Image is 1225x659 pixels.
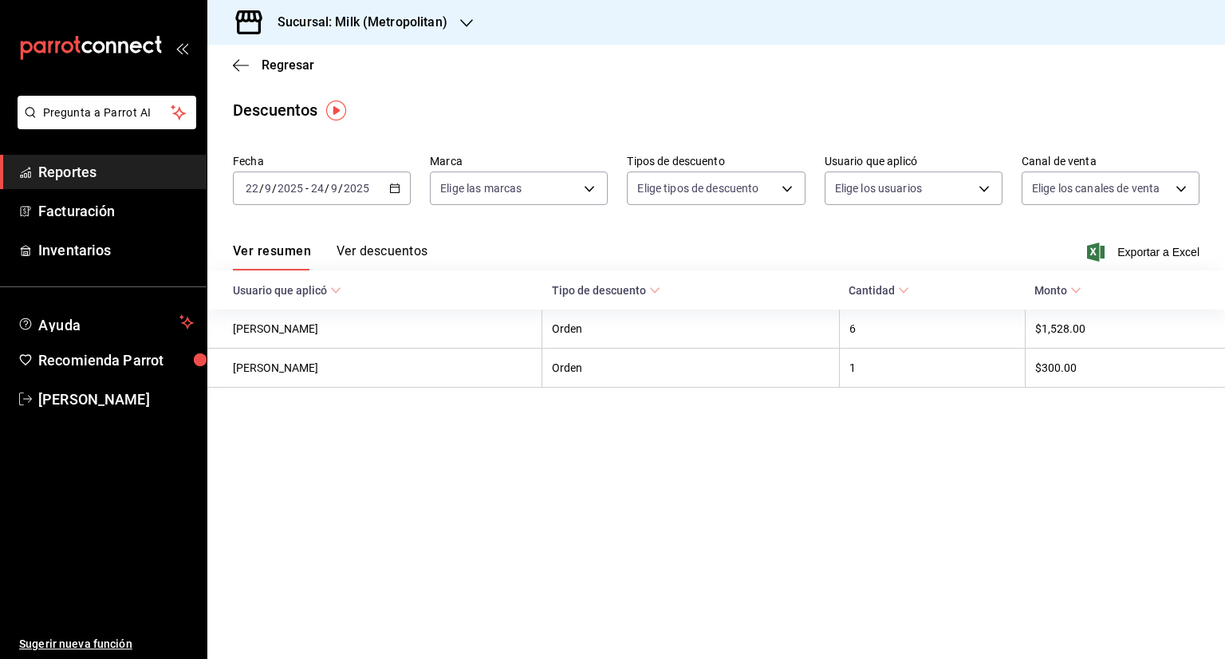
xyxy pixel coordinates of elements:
[19,636,194,653] span: Sugerir nueva función
[38,389,194,410] span: [PERSON_NAME]
[38,239,194,261] span: Inventarios
[207,310,542,349] th: [PERSON_NAME]
[11,116,196,132] a: Pregunta a Parrot AI
[262,57,314,73] span: Regresar
[38,161,194,183] span: Reportes
[1025,349,1225,388] th: $300.00
[233,243,427,270] div: navigation tabs
[233,156,411,167] label: Fecha
[542,310,840,349] th: Orden
[272,182,277,195] span: /
[338,182,343,195] span: /
[43,105,171,121] span: Pregunta a Parrot AI
[440,180,522,196] span: Elige las marcas
[1025,310,1225,349] th: $1,528.00
[1032,180,1160,196] span: Elige los canales de venta
[277,182,304,195] input: ----
[839,310,1025,349] th: 6
[233,284,341,297] span: Usuario que aplicó
[175,41,188,54] button: open_drawer_menu
[325,182,329,195] span: /
[1090,243,1199,262] button: Exportar a Excel
[38,200,194,222] span: Facturación
[839,349,1025,388] th: 1
[552,284,660,297] span: Tipo de descuento
[627,156,805,167] label: Tipos de descuento
[542,349,840,388] th: Orden
[259,182,264,195] span: /
[38,349,194,371] span: Recomienda Parrot
[38,313,173,332] span: Ayuda
[207,349,542,388] th: [PERSON_NAME]
[305,182,309,195] span: -
[835,180,922,196] span: Elige los usuarios
[265,13,447,32] h3: Sucursal: Milk (Metropolitan)
[245,182,259,195] input: --
[637,180,758,196] span: Elige tipos de descuento
[264,182,272,195] input: --
[1022,156,1199,167] label: Canal de venta
[849,284,909,297] span: Cantidad
[1034,284,1081,297] span: Monto
[343,182,370,195] input: ----
[233,98,317,122] div: Descuentos
[430,156,608,167] label: Marca
[825,156,1002,167] label: Usuario que aplicó
[233,57,314,73] button: Regresar
[18,96,196,129] button: Pregunta a Parrot AI
[337,243,427,270] button: Ver descuentos
[326,101,346,120] img: Tooltip marker
[330,182,338,195] input: --
[310,182,325,195] input: --
[233,243,311,270] button: Ver resumen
